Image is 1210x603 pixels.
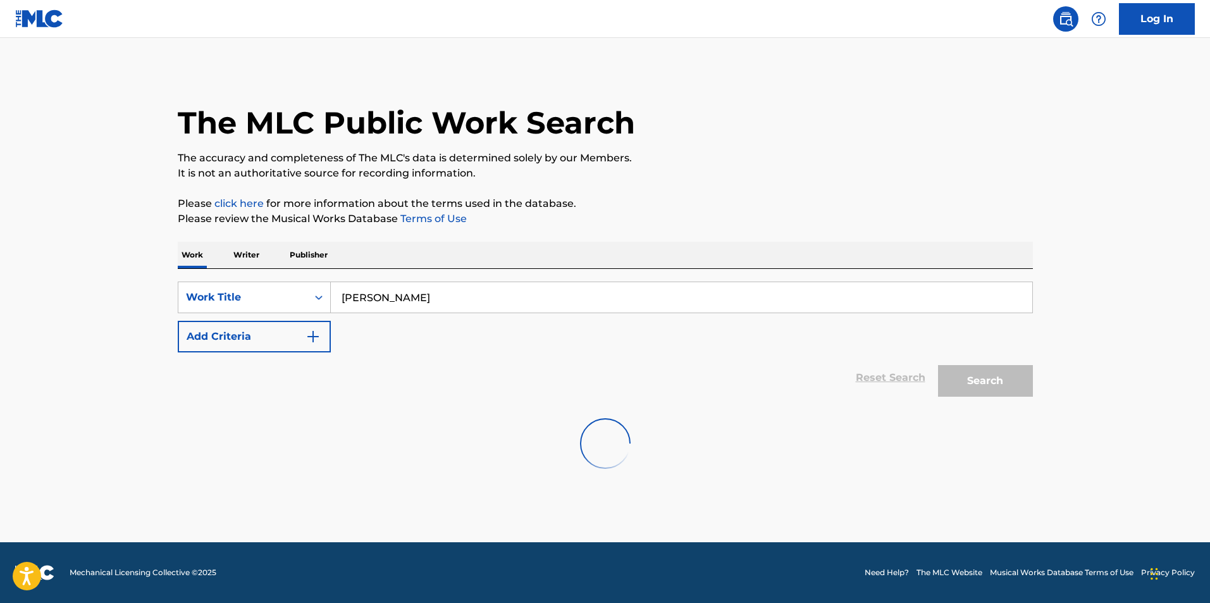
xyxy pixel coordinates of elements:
[186,290,300,305] div: Work Title
[571,410,639,478] img: preloader
[230,242,263,268] p: Writer
[1058,11,1073,27] img: search
[178,321,331,352] button: Add Criteria
[1053,6,1078,32] a: Public Search
[286,242,331,268] p: Publisher
[1141,567,1195,578] a: Privacy Policy
[1151,555,1158,593] div: Drag
[1119,3,1195,35] a: Log In
[178,211,1033,227] p: Please review the Musical Works Database
[178,242,207,268] p: Work
[15,565,54,580] img: logo
[306,329,321,344] img: 9d2ae6d4665cec9f34b9.svg
[178,282,1033,403] form: Search Form
[15,9,64,28] img: MLC Logo
[990,567,1133,578] a: Musical Works Database Terms of Use
[398,213,467,225] a: Terms of Use
[178,151,1033,166] p: The accuracy and completeness of The MLC's data is determined solely by our Members.
[70,567,216,578] span: Mechanical Licensing Collective © 2025
[178,166,1033,181] p: It is not an authoritative source for recording information.
[178,104,635,142] h1: The MLC Public Work Search
[214,197,264,209] a: click here
[178,196,1033,211] p: Please for more information about the terms used in the database.
[1147,542,1210,603] iframe: Chat Widget
[865,567,909,578] a: Need Help?
[1086,6,1111,32] div: Help
[1091,11,1106,27] img: help
[917,567,982,578] a: The MLC Website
